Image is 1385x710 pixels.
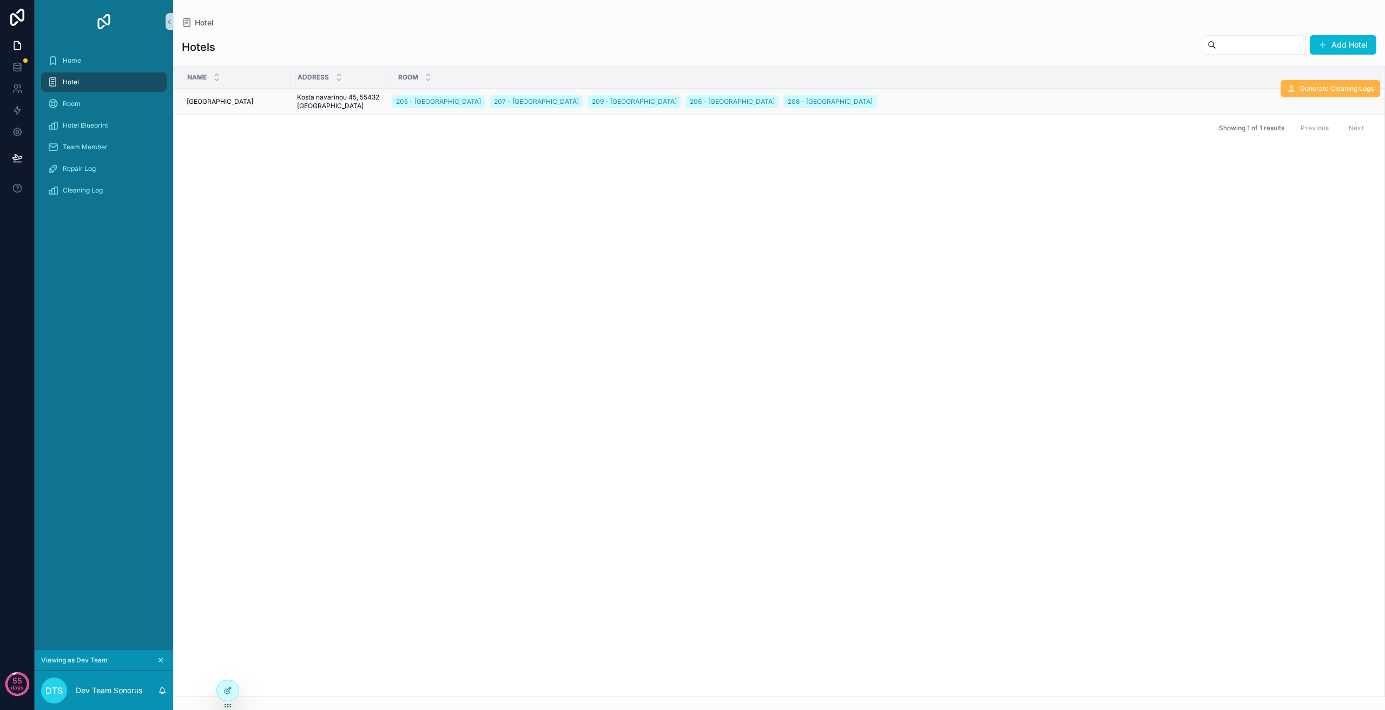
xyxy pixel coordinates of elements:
[41,51,167,70] a: Home
[41,116,167,135] a: Hotel Blueprint
[11,680,24,695] p: days
[182,39,215,55] h1: Hotels
[45,684,63,697] span: DTS
[41,72,167,92] a: Hotel
[63,78,79,87] span: Hotel
[1219,124,1284,132] span: Showing 1 of 1 results
[12,675,22,686] p: 55
[490,95,583,108] a: 207 - [GEOGRAPHIC_DATA]
[1281,80,1380,97] button: Generate Cleaning Logs
[95,13,113,30] img: App logo
[41,94,167,114] a: Room
[35,43,173,214] div: scrollable content
[187,97,253,106] span: [GEOGRAPHIC_DATA]
[41,181,167,200] a: Cleaning Log
[398,73,418,82] span: Room
[297,93,385,110] a: Kosta navarinou 45, 55432 [GEOGRAPHIC_DATA]
[588,95,681,108] a: 209 - [GEOGRAPHIC_DATA]
[195,17,214,28] span: Hotel
[1300,84,1374,93] span: Generate Cleaning Logs
[63,164,96,173] span: Repair Log
[298,73,329,82] span: Address
[392,95,485,108] a: 205 - [GEOGRAPHIC_DATA]
[690,97,775,106] span: 206 - [GEOGRAPHIC_DATA]
[63,99,81,108] span: Room
[494,97,579,106] span: 207 - [GEOGRAPHIC_DATA]
[1310,35,1376,55] button: Add Hotel
[187,73,207,82] span: Name
[592,97,677,106] span: 209 - [GEOGRAPHIC_DATA]
[41,137,167,157] a: Team Member
[396,97,481,106] span: 205 - [GEOGRAPHIC_DATA]
[41,159,167,178] a: Repair Log
[187,97,284,106] a: [GEOGRAPHIC_DATA]
[63,121,108,130] span: Hotel Blueprint
[76,685,142,696] p: Dev Team Sonorus
[783,95,877,108] a: 208 - [GEOGRAPHIC_DATA]
[41,656,108,665] span: Viewing as Dev Team
[685,95,779,108] a: 206 - [GEOGRAPHIC_DATA]
[392,93,1370,110] a: 205 - [GEOGRAPHIC_DATA]207 - [GEOGRAPHIC_DATA]209 - [GEOGRAPHIC_DATA]206 - [GEOGRAPHIC_DATA]208 -...
[63,56,81,65] span: Home
[182,17,214,28] a: Hotel
[63,186,103,195] span: Cleaning Log
[788,97,873,106] span: 208 - [GEOGRAPHIC_DATA]
[63,143,108,151] span: Team Member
